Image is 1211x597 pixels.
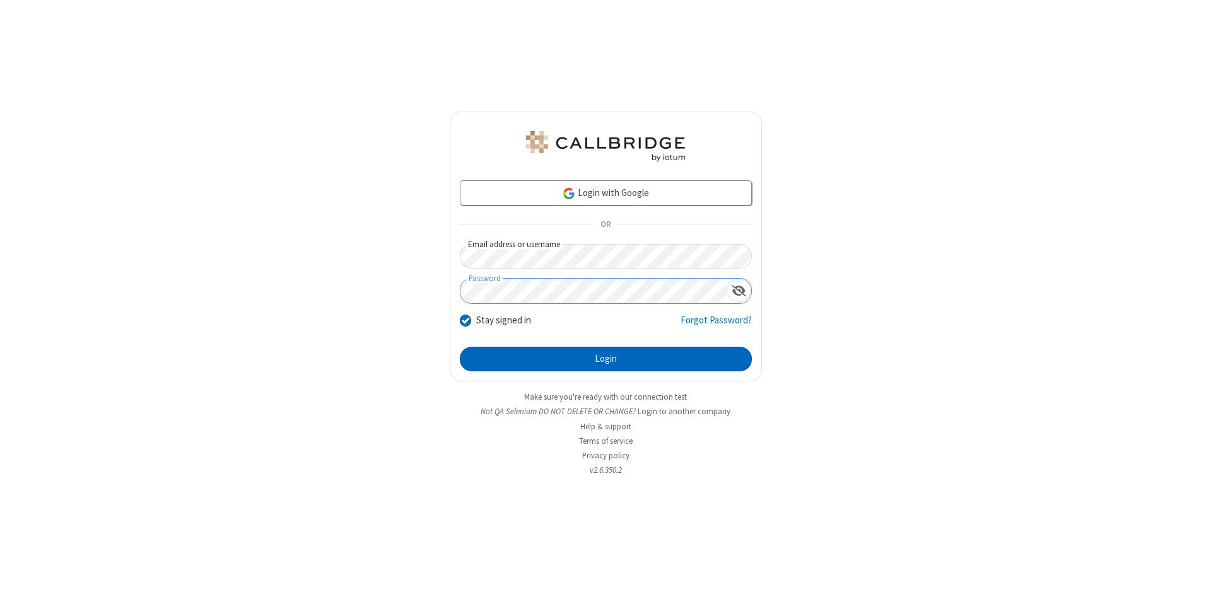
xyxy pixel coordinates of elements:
li: v2.6.350.2 [450,464,762,476]
label: Stay signed in [476,313,531,328]
a: Help & support [580,421,631,432]
div: Show password [727,279,751,302]
a: Forgot Password? [681,313,752,337]
input: Password [460,279,727,303]
a: Login with Google [460,180,752,206]
img: QA Selenium DO NOT DELETE OR CHANGE [524,131,687,161]
a: Make sure you're ready with our connection test [524,391,687,402]
img: google-icon.png [562,187,576,200]
iframe: Chat [1179,564,1202,588]
button: Login [460,347,752,372]
li: Not QA Selenium DO NOT DELETE OR CHANGE? [450,405,762,417]
span: OR [595,216,616,234]
a: Terms of service [579,436,633,446]
button: Login to another company [638,405,730,417]
input: Email address or username [460,244,752,269]
a: Privacy policy [582,450,629,461]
